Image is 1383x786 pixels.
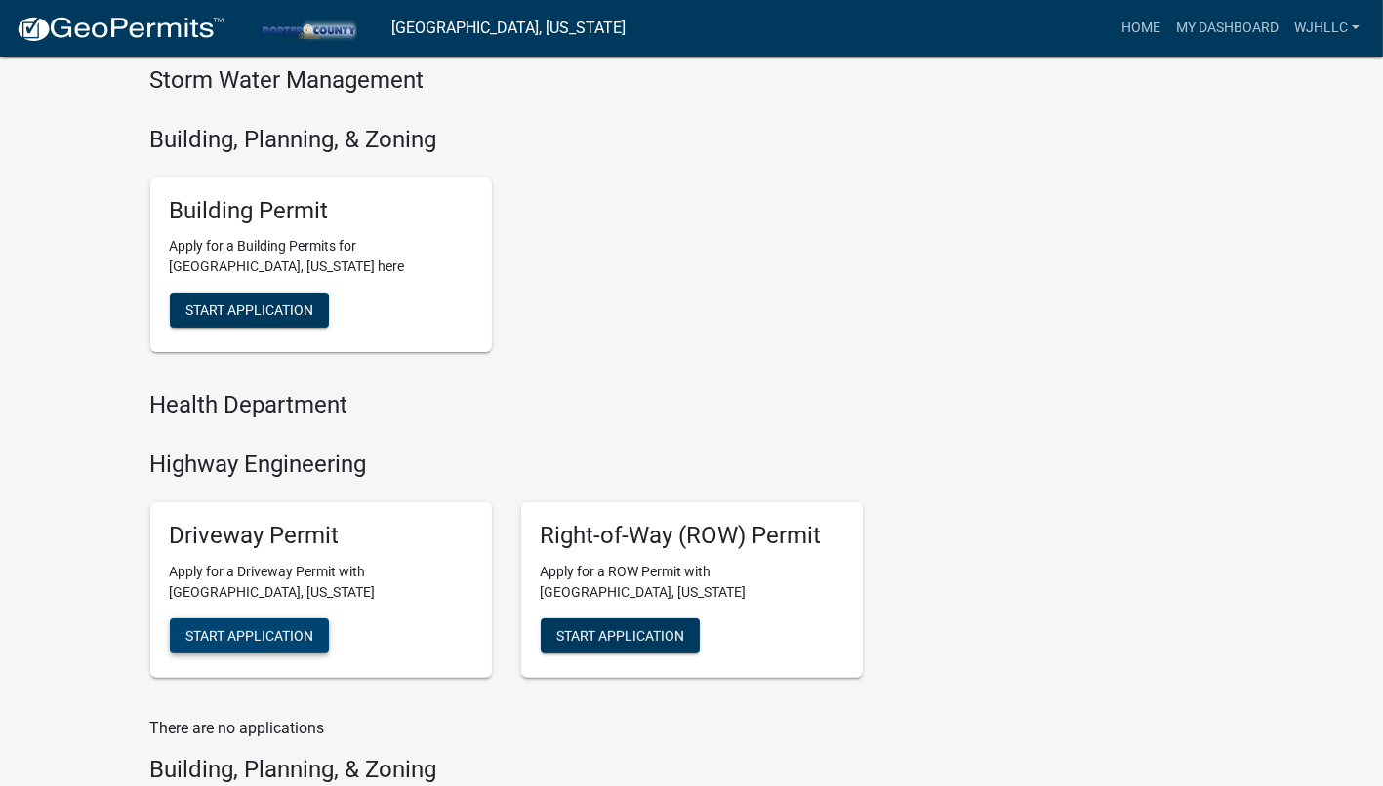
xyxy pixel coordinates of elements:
[185,627,313,643] span: Start Application
[150,391,863,419] h4: Health Department
[170,236,472,277] p: Apply for a Building Permits for [GEOGRAPHIC_DATA], [US_STATE] here
[1114,10,1168,47] a: Home
[150,756,863,784] h4: Building, Planning, & Zoning
[185,302,313,318] span: Start Application
[556,627,684,643] span: Start Application
[150,717,863,740] p: There are no applications
[541,618,700,653] button: Start Application
[170,293,329,328] button: Start Application
[170,197,472,225] h5: Building Permit
[1286,10,1367,47] a: WJHLLC
[391,12,626,45] a: [GEOGRAPHIC_DATA], [US_STATE]
[150,66,863,95] h4: Storm Water Management
[150,126,863,154] h4: Building, Planning, & Zoning
[541,522,843,550] h5: Right-of-Way (ROW) Permit
[170,522,472,550] h5: Driveway Permit
[170,562,472,603] p: Apply for a Driveway Permit with [GEOGRAPHIC_DATA], [US_STATE]
[541,562,843,603] p: Apply for a ROW Permit with [GEOGRAPHIC_DATA], [US_STATE]
[240,15,376,41] img: Porter County, Indiana
[1168,10,1286,47] a: My Dashboard
[170,618,329,653] button: Start Application
[150,451,863,479] h4: Highway Engineering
